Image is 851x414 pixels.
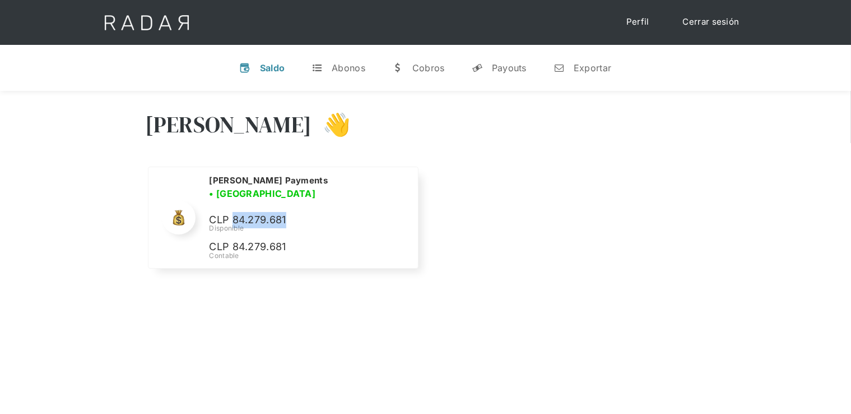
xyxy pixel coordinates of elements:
[209,212,377,228] p: CLP 84.279.681
[209,175,328,186] h2: [PERSON_NAME] Payments
[672,11,751,33] a: Cerrar sesión
[554,62,565,73] div: n
[412,62,445,73] div: Cobros
[209,239,377,255] p: CLP 84.279.681
[472,62,483,73] div: y
[311,62,323,73] div: t
[146,111,312,139] h3: [PERSON_NAME]
[574,62,611,73] div: Exportar
[240,62,251,73] div: v
[492,62,527,73] div: Payouts
[311,111,351,139] h3: 👋
[209,251,404,261] div: Contable
[332,62,365,73] div: Abonos
[209,187,315,200] h3: • [GEOGRAPHIC_DATA]
[392,62,403,73] div: w
[260,62,285,73] div: Saldo
[615,11,661,33] a: Perfil
[209,223,404,233] div: Disponible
